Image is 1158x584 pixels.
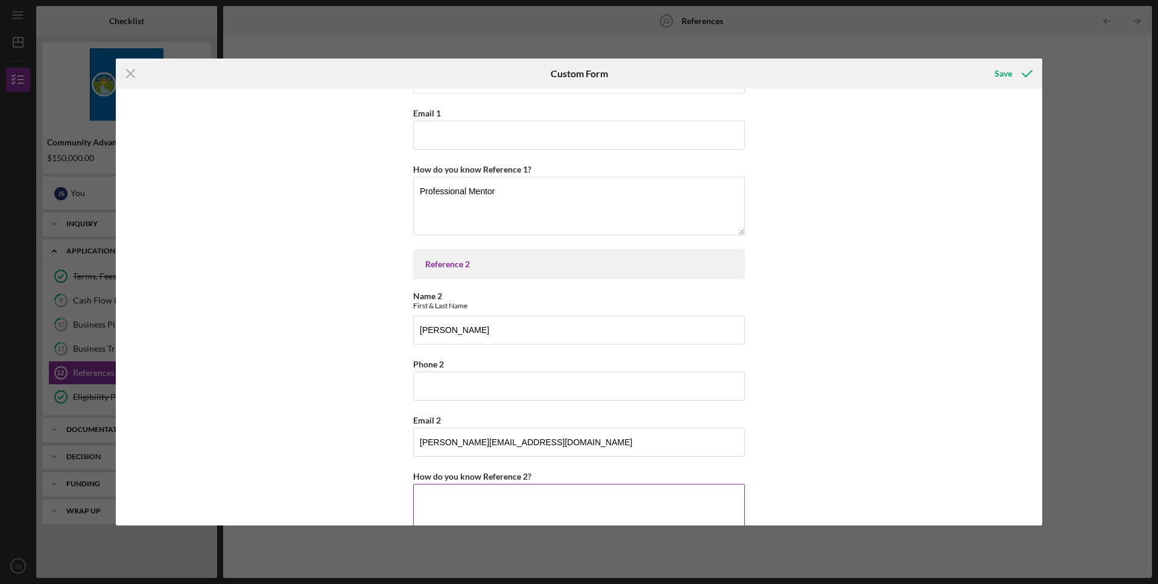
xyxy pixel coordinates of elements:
[413,415,441,425] label: Email 2
[425,259,733,269] div: Reference 2
[413,164,531,174] label: How do you know Reference 1?
[413,291,442,301] label: Name 2
[413,108,441,118] label: Email 1
[551,68,608,79] h6: Custom Form
[413,359,444,369] label: Phone 2
[982,62,1042,86] button: Save
[413,177,745,235] textarea: Professional Mentor
[413,301,745,310] div: First & Last Name
[413,471,531,481] label: How do you know Reference 2?
[995,62,1012,86] div: Save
